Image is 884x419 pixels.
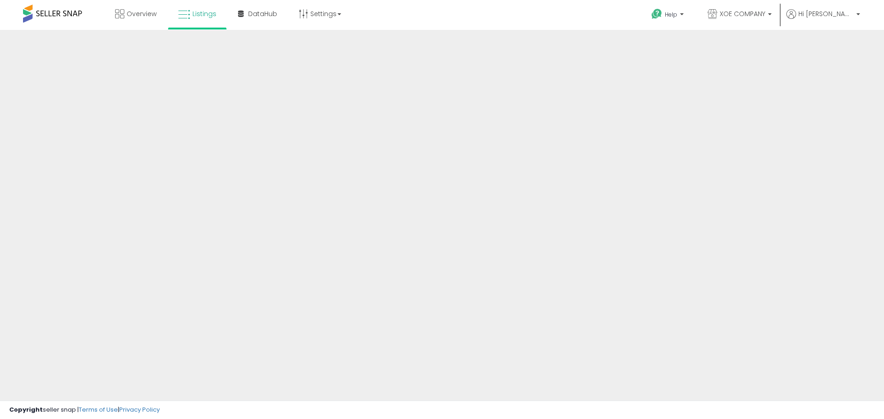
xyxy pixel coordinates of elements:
[798,9,854,18] span: Hi [PERSON_NAME]
[644,1,693,30] a: Help
[720,9,765,18] span: XOE COMPANY
[9,406,160,414] div: seller snap | |
[79,405,118,414] a: Terms of Use
[119,405,160,414] a: Privacy Policy
[651,8,663,20] i: Get Help
[127,9,157,18] span: Overview
[665,11,677,18] span: Help
[248,9,277,18] span: DataHub
[192,9,216,18] span: Listings
[786,9,860,30] a: Hi [PERSON_NAME]
[9,405,43,414] strong: Copyright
